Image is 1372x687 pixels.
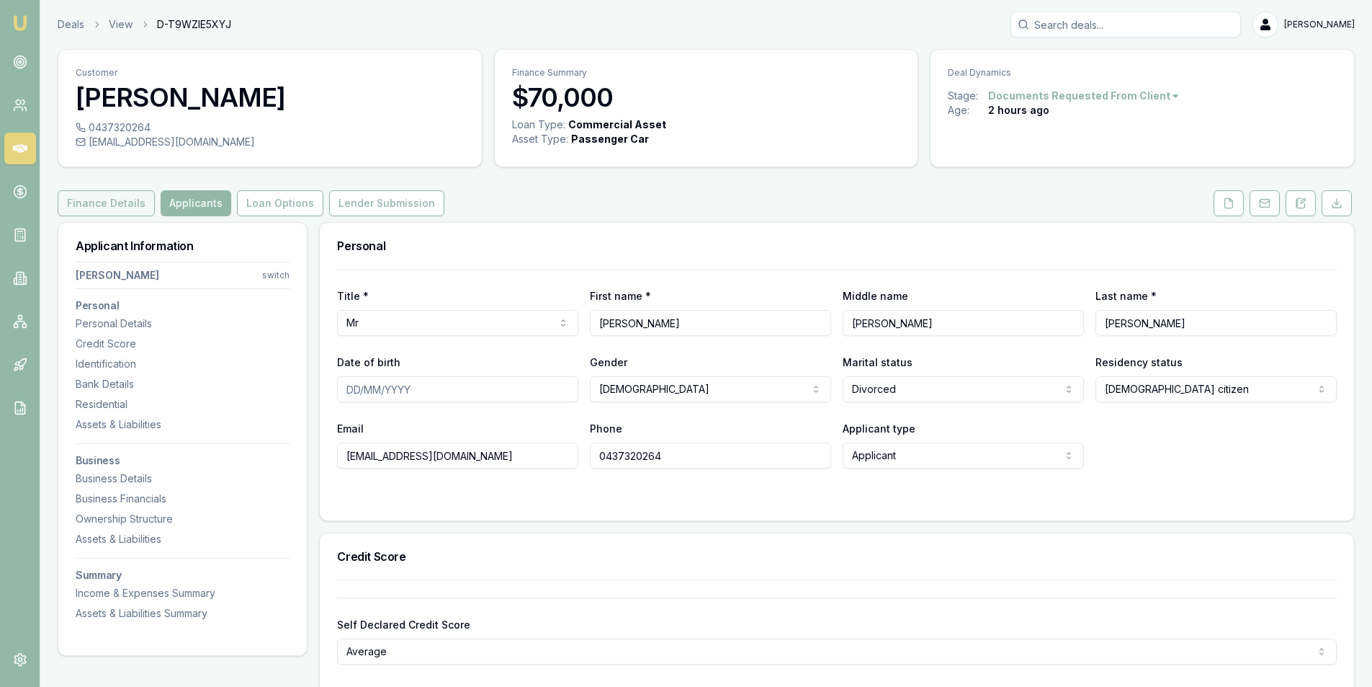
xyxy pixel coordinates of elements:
[512,83,901,112] h3: $70,000
[337,356,400,368] label: Date of birth
[158,190,234,216] a: Applicants
[76,456,290,466] h3: Business
[76,83,465,112] h3: [PERSON_NAME]
[568,118,666,132] div: Commercial Asset
[76,240,290,252] h3: Applicant Information
[590,422,622,435] label: Phone
[590,290,651,302] label: First name *
[12,14,29,32] img: emu-icon-u.png
[843,422,915,435] label: Applicant type
[76,301,290,311] h3: Personal
[76,268,159,283] div: [PERSON_NAME]
[76,471,290,486] div: Business Details
[58,17,84,32] a: Deals
[262,270,290,281] div: switch
[571,132,649,146] div: Passenger Car
[234,190,326,216] a: Loan Options
[512,132,568,146] div: Asset Type :
[76,377,290,391] div: Bank Details
[76,532,290,546] div: Assets & Liabilities
[988,89,1180,103] button: Documents Requested From Client
[337,422,364,435] label: Email
[988,103,1049,118] div: 2 hours ago
[109,17,133,32] a: View
[157,17,231,32] span: D-T9WZIE5XYJ
[337,376,578,402] input: DD/MM/YYYY
[337,240,1337,252] h3: Personal
[76,417,290,432] div: Assets & Liabilities
[337,290,369,302] label: Title *
[76,337,290,351] div: Credit Score
[337,619,470,631] label: Self Declared Credit Score
[948,67,1337,79] p: Deal Dynamics
[76,357,290,371] div: Identification
[76,512,290,526] div: Ownership Structure
[76,397,290,412] div: Residential
[76,570,290,580] h3: Summary
[76,316,290,331] div: Personal Details
[76,67,465,79] p: Customer
[590,443,831,469] input: 0431 234 567
[512,67,901,79] p: Finance Summary
[337,551,1337,562] h3: Credit Score
[843,290,908,302] label: Middle name
[58,17,231,32] nav: breadcrumb
[326,190,447,216] a: Lender Submission
[76,606,290,621] div: Assets & Liabilities Summary
[948,89,988,103] div: Stage:
[76,586,290,600] div: Income & Expenses Summary
[1284,19,1355,30] span: [PERSON_NAME]
[58,190,158,216] a: Finance Details
[590,356,627,368] label: Gender
[58,190,155,216] button: Finance Details
[237,190,323,216] button: Loan Options
[329,190,444,216] button: Lender Submission
[1095,356,1183,368] label: Residency status
[843,356,913,368] label: Marital status
[1010,12,1241,37] input: Search deals
[76,492,290,506] div: Business Financials
[76,135,465,149] div: [EMAIL_ADDRESS][DOMAIN_NAME]
[512,118,565,132] div: Loan Type:
[948,103,988,118] div: Age:
[1095,290,1157,302] label: Last name *
[76,120,465,135] div: 0437320264
[161,190,231,216] button: Applicants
